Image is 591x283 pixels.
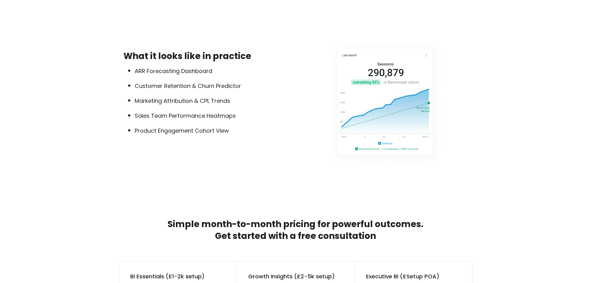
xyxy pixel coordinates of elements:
[123,50,262,62] h2: What it looks like in practice
[135,97,230,105] span: Marketing Attribution & CPL Trends
[300,14,468,172] img: Benchmarks (3)
[135,82,241,90] span: Customer Retention & Churn Predictor
[123,218,468,242] h2: Simple month-to-month pricing for powerful outcomes. Get started with a free consultation
[135,112,236,120] span: Sales Team Performance Heatmaps
[135,127,229,135] span: Product Engagement Cohort View
[135,67,212,75] span: ARR Forecasting Dashboard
